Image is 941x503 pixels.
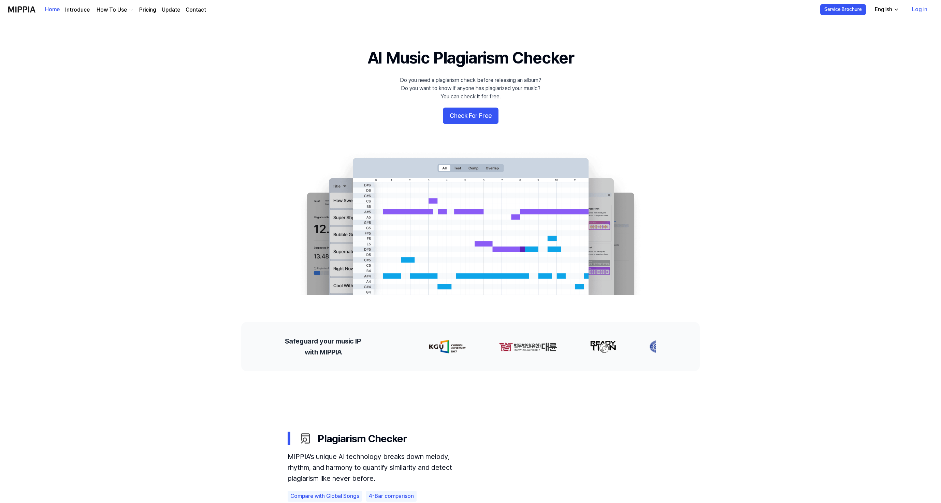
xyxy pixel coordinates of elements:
[498,340,556,353] img: partner-logo-1
[288,451,472,484] div: MIPPIA’s unique AI technology breaks down melody, rhythm, and harmony to quantify similarity and ...
[443,108,498,124] button: Check For Free
[162,6,180,14] a: Update
[186,6,206,14] a: Contact
[400,76,541,101] div: Do you need a plagiarism check before releasing an album? Do you want to know if anyone has plagi...
[45,0,60,19] a: Home
[293,151,648,295] img: main Image
[285,336,361,358] h2: Safeguard your music IP with MIPPIA
[873,5,894,14] div: English
[65,6,90,14] a: Introduce
[429,340,465,353] img: partner-logo-0
[288,426,653,451] button: Plagiarism Checker
[366,491,417,502] div: 4-Bar comparison
[288,491,362,502] div: Compare with Global Songs
[589,340,616,353] img: partner-logo-2
[367,46,574,69] h1: AI Music Plagiarism Checker
[820,4,866,15] button: Service Brochure
[95,6,134,14] button: How To Use
[95,6,128,14] div: How To Use
[139,6,156,14] a: Pricing
[299,431,653,446] div: Plagiarism Checker
[649,340,670,353] img: partner-logo-3
[869,3,903,16] button: English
